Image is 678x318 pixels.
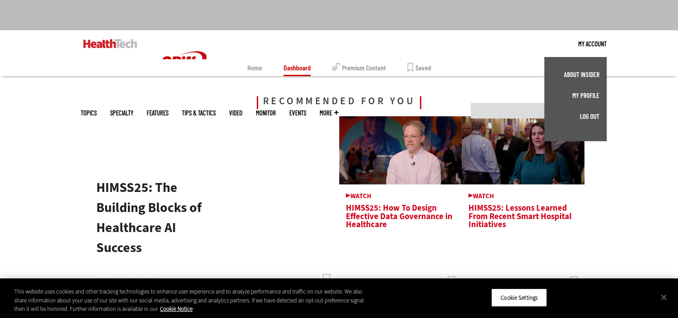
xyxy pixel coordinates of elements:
[320,110,338,116] span: More
[160,305,193,313] a: More information about your privacy
[151,89,218,98] a: CDW
[247,59,262,76] a: Home
[151,30,218,96] img: Home
[14,287,373,314] div: This website uses cookies and other tracking technologies to enhance user experience and to analy...
[182,110,216,116] a: Tips & Tactics
[289,110,306,116] a: Events
[256,110,276,116] a: MonITor
[229,110,242,116] a: Video
[81,110,97,116] span: Topics
[578,30,607,57] div: User menu
[551,92,600,99] a: My Profile
[284,59,311,76] a: Dashboard
[147,110,168,116] a: Features
[339,116,462,184] img: HIMSS Thumbnail
[332,59,386,76] a: Premium Content
[462,116,584,184] img: HIMSS Thumbnail
[110,110,133,116] span: Specialty
[96,176,201,259] a: HIMSS25: The Building Blocks of Healthcare AI Success
[407,59,431,76] a: Saved
[654,287,674,307] button: Close
[578,30,607,57] a: My Account
[96,275,180,285] a: Artificial Intelligence
[551,71,600,78] a: About Insider
[551,113,600,120] a: Log out
[83,39,137,48] img: Home
[491,288,547,307] button: Cookie Settings
[346,193,455,230] a: HIMSS25: How To Design Effective Data Governance in Healthcare
[468,193,578,230] a: HIMSS25: Lessons Learned From Recent Smart Hospital Initiatives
